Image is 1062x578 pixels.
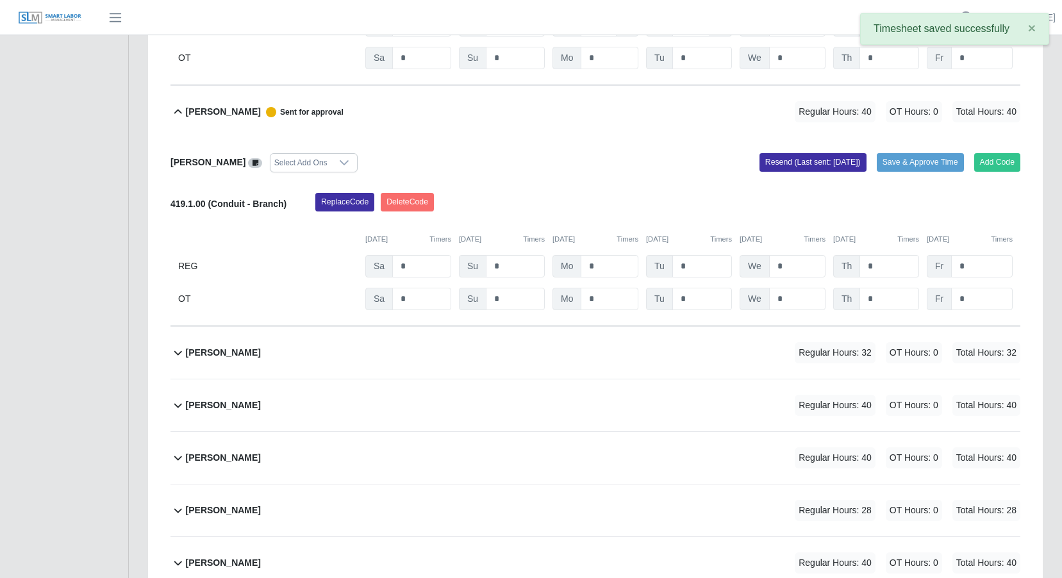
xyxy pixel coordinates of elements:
[170,86,1020,138] button: [PERSON_NAME] Sent for approval Regular Hours: 40 OT Hours: 0 Total Hours: 40
[886,500,942,521] span: OT Hours: 0
[552,255,581,277] span: Mo
[365,255,393,277] span: Sa
[886,101,942,122] span: OT Hours: 0
[886,447,942,468] span: OT Hours: 0
[552,234,638,245] div: [DATE]
[795,552,875,574] span: Regular Hours: 40
[974,153,1021,171] button: Add Code
[952,101,1020,122] span: Total Hours: 40
[170,432,1020,484] button: [PERSON_NAME] Regular Hours: 40 OT Hours: 0 Total Hours: 40
[170,484,1020,536] button: [PERSON_NAME] Regular Hours: 28 OT Hours: 0 Total Hours: 28
[459,288,486,310] span: Su
[365,47,393,69] span: Sa
[429,234,451,245] button: Timers
[804,234,826,245] button: Timers
[18,11,82,25] img: SLM Logo
[459,47,486,69] span: Su
[740,288,770,310] span: We
[365,288,393,310] span: Sa
[991,234,1013,245] button: Timers
[170,327,1020,379] button: [PERSON_NAME] Regular Hours: 32 OT Hours: 0 Total Hours: 32
[552,47,581,69] span: Mo
[186,346,261,359] b: [PERSON_NAME]
[927,288,952,310] span: Fr
[186,504,261,517] b: [PERSON_NAME]
[178,255,358,277] div: REG
[833,255,860,277] span: Th
[833,234,919,245] div: [DATE]
[186,105,261,119] b: [PERSON_NAME]
[170,199,286,209] b: 419.1.00 (Conduit - Branch)
[833,288,860,310] span: Th
[646,288,673,310] span: Tu
[248,157,262,167] a: View/Edit Notes
[617,234,638,245] button: Timers
[897,234,919,245] button: Timers
[710,234,732,245] button: Timers
[552,288,581,310] span: Mo
[459,234,545,245] div: [DATE]
[315,193,374,211] button: ReplaceCode
[759,153,867,171] button: Resend (Last sent: [DATE])
[795,342,875,363] span: Regular Hours: 32
[952,342,1020,363] span: Total Hours: 32
[795,447,875,468] span: Regular Hours: 40
[952,500,1020,521] span: Total Hours: 28
[178,47,358,69] div: OT
[170,157,245,167] b: [PERSON_NAME]
[186,556,261,570] b: [PERSON_NAME]
[740,47,770,69] span: We
[381,193,434,211] button: DeleteCode
[523,234,545,245] button: Timers
[178,288,358,310] div: OT
[795,395,875,416] span: Regular Hours: 40
[365,234,451,245] div: [DATE]
[927,234,1013,245] div: [DATE]
[740,234,826,245] div: [DATE]
[886,395,942,416] span: OT Hours: 0
[952,552,1020,574] span: Total Hours: 40
[186,451,261,465] b: [PERSON_NAME]
[886,342,942,363] span: OT Hours: 0
[795,101,875,122] span: Regular Hours: 40
[877,153,964,171] button: Save & Approve Time
[261,107,344,117] span: Sent for approval
[927,47,952,69] span: Fr
[982,11,1056,24] a: [PERSON_NAME]
[170,379,1020,431] button: [PERSON_NAME] Regular Hours: 40 OT Hours: 0 Total Hours: 40
[646,47,673,69] span: Tu
[740,255,770,277] span: We
[886,552,942,574] span: OT Hours: 0
[270,154,331,172] div: Select Add Ons
[459,255,486,277] span: Su
[952,395,1020,416] span: Total Hours: 40
[927,255,952,277] span: Fr
[646,234,732,245] div: [DATE]
[1028,21,1036,35] span: ×
[952,447,1020,468] span: Total Hours: 40
[860,13,1049,45] div: Timesheet saved successfully
[833,47,860,69] span: Th
[795,500,875,521] span: Regular Hours: 28
[646,255,673,277] span: Tu
[186,399,261,412] b: [PERSON_NAME]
